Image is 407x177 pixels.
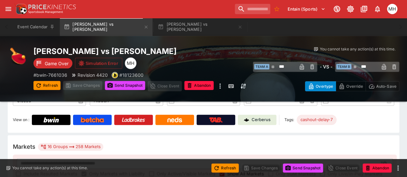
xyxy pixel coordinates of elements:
p: Revision 4420 [78,72,108,78]
span: Team A [254,64,269,69]
label: View on : [13,115,29,125]
img: Bwin [43,117,59,122]
button: Simulation Error [75,58,122,69]
h6: - VS - [320,63,332,70]
button: Select Tenant [284,4,329,14]
img: table_tennis.png [8,46,28,67]
button: Abandon [363,164,392,173]
h2: Copy To Clipboard [33,46,247,56]
button: Open [378,158,390,169]
span: cashout-delay-7 [297,117,337,123]
p: Overtype [316,83,333,90]
img: Betcha [81,117,104,122]
button: open drawer [3,3,14,15]
input: search [235,4,270,14]
p: Copy To Clipboard [33,72,67,78]
button: [PERSON_NAME] vs [PERSON_NAME] [154,18,246,36]
img: PriceKinetics Logo [14,3,27,15]
button: Refresh [33,81,60,90]
button: Send Snapshot [283,164,323,173]
p: Copy To Clipboard [119,72,143,78]
a: Cerberus [238,115,276,125]
p: You cannot take any action(s) at this time. [320,46,395,52]
span: Mark an event as closed and abandoned. [184,82,213,88]
button: Overtype [305,81,336,91]
img: Sportsbook Management [28,11,63,13]
div: bwin [112,72,118,78]
p: Cerberus [252,117,271,123]
button: Abandon [184,81,213,90]
button: Toggle light/dark mode [345,3,356,15]
button: No Bookmarks [272,4,282,14]
button: Michael Hutchinson [385,2,399,16]
h5: Markets [13,143,35,150]
img: Ladbrokes [122,117,145,122]
img: Cerberus [244,117,249,122]
button: Documentation [358,3,370,15]
button: Event Calendar [14,18,59,36]
button: Connected to PK [331,3,343,15]
button: [PERSON_NAME] vs [PERSON_NAME] [60,18,153,36]
label: Tags: [284,115,294,125]
span: Team B [336,64,351,69]
div: Michael Hutchinson [125,58,136,69]
img: PriceKinetics [28,4,76,9]
button: more [394,164,402,172]
img: Neds [167,117,182,122]
p: Auto-Save [376,83,396,90]
img: TabNZ [209,117,223,122]
img: bwin.png [112,72,118,78]
span: Mark an event as closed and abandoned. [363,164,392,171]
div: Start From [305,81,399,91]
p: Game Over [45,60,69,67]
button: Notifications [372,3,383,15]
button: Auto-Save [365,81,399,91]
p: You cannot take any action(s) at this time. [12,165,88,171]
div: 16 Groups 258 Markets [41,143,101,151]
button: more [216,81,224,91]
button: Refresh [211,164,238,173]
p: Override [346,83,363,90]
button: Send Snapshot [105,81,145,90]
button: Override [336,81,365,91]
div: Michael Hutchinson [387,4,397,14]
div: Betting Target: cerberus [297,115,337,125]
